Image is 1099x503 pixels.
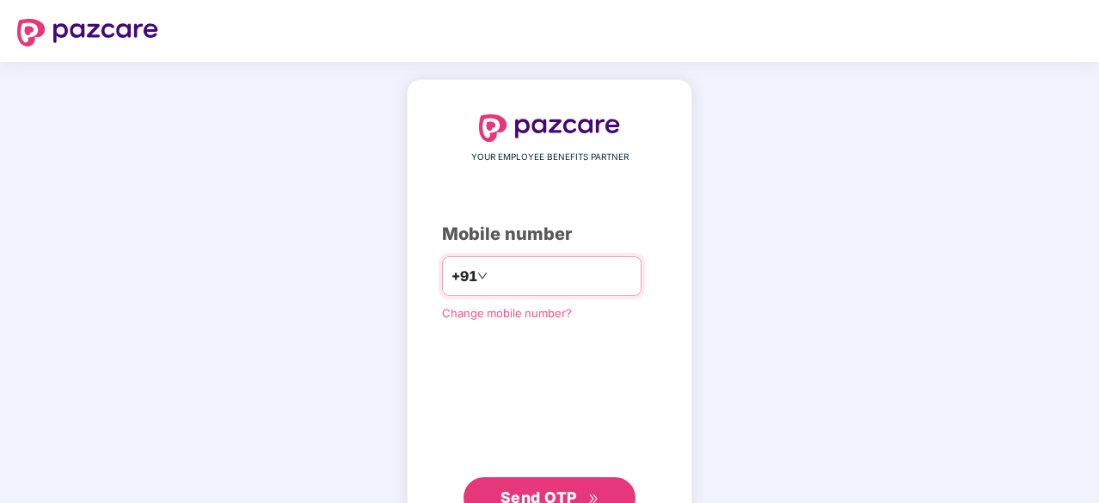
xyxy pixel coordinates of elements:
a: Change mobile number? [442,306,572,320]
div: Mobile number [442,221,657,248]
span: YOUR EMPLOYEE BENEFITS PARTNER [471,150,629,164]
span: down [477,271,488,281]
img: logo [479,114,620,142]
span: +91 [451,266,477,287]
img: logo [17,19,158,46]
